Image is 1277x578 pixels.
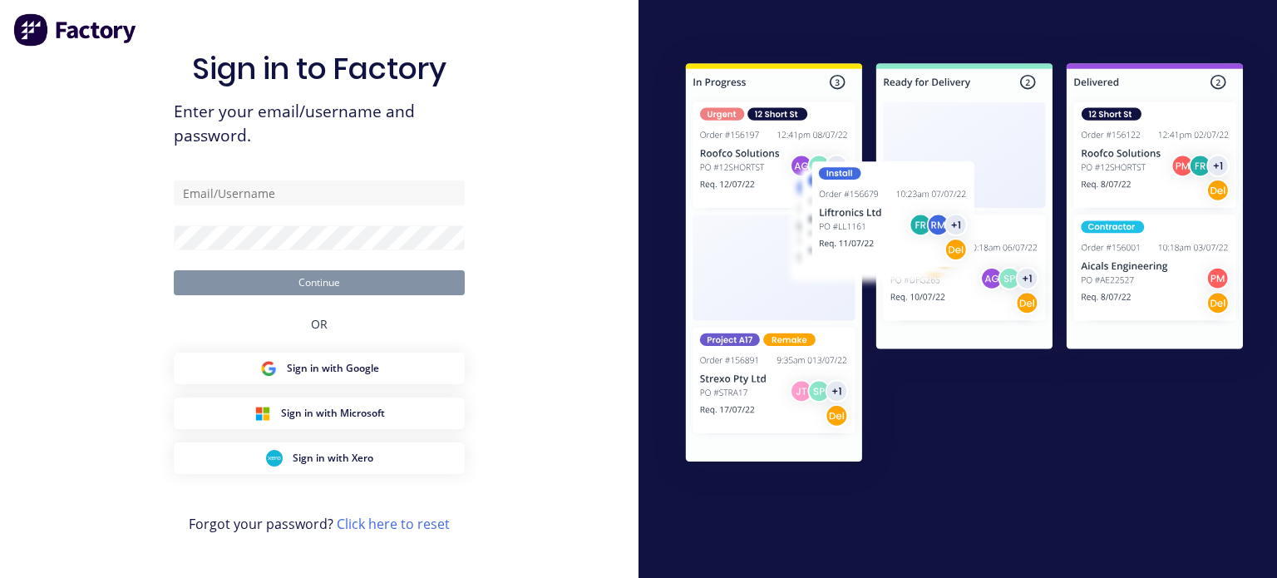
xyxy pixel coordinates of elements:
button: Xero Sign inSign in with Xero [174,442,465,474]
img: Microsoft Sign in [254,405,271,422]
button: Microsoft Sign inSign in with Microsoft [174,398,465,429]
span: Enter your email/username and password. [174,100,465,148]
img: Sign in [652,32,1277,499]
img: Google Sign in [260,360,277,377]
h1: Sign in to Factory [192,51,446,86]
a: Click here to reset [337,515,450,533]
img: Xero Sign in [266,450,283,467]
button: Continue [174,270,465,295]
span: Sign in with Microsoft [281,406,385,421]
span: Forgot your password? [189,514,450,534]
span: Sign in with Google [287,361,379,376]
input: Email/Username [174,180,465,205]
div: OR [311,295,328,353]
span: Sign in with Xero [293,451,373,466]
button: Google Sign inSign in with Google [174,353,465,384]
img: Factory [13,13,138,47]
